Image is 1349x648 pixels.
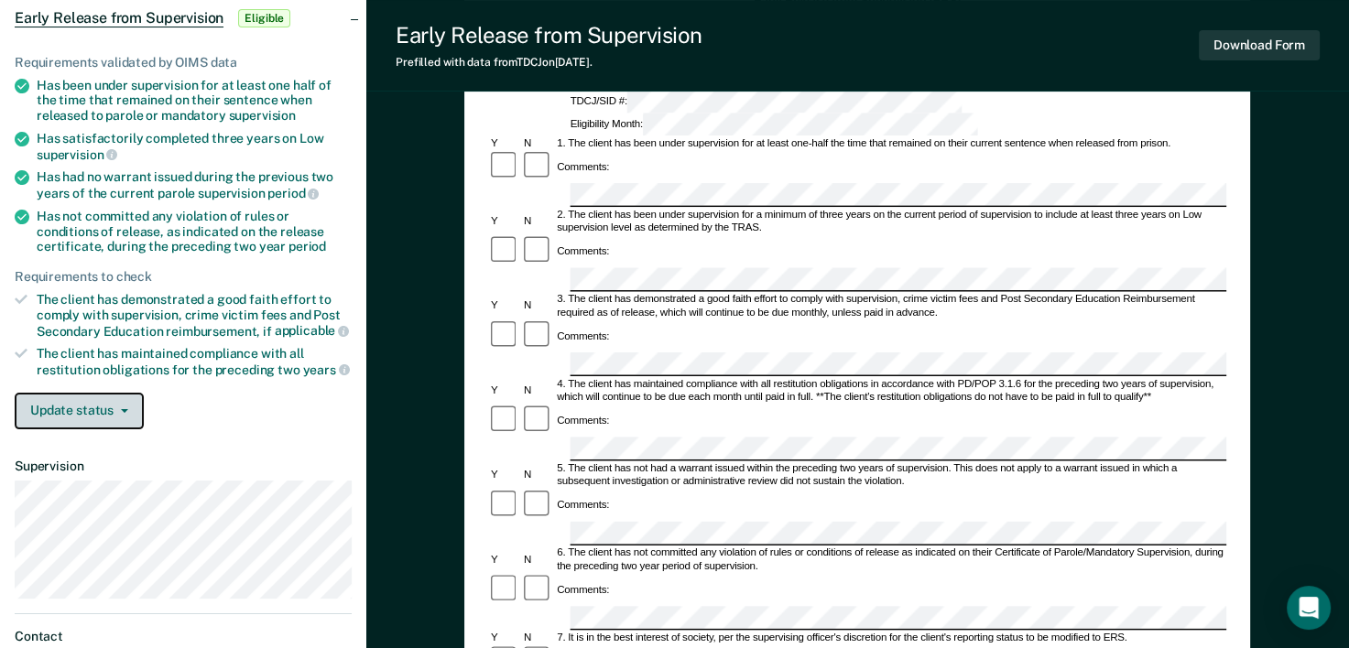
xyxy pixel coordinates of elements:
span: applicable [275,323,349,338]
button: Update status [15,393,144,429]
div: N [521,470,554,482]
div: Comments: [555,245,613,258]
span: Eligible [238,9,290,27]
div: Eligibility Month: [568,113,980,136]
div: Comments: [555,499,613,512]
div: Y [488,632,521,644]
div: Has been under supervision for at least one half of the time that remained on their sentence when... [37,78,352,124]
div: Requirements to check [15,269,352,285]
div: N [521,300,554,313]
div: Y [488,384,521,397]
div: Y [488,554,521,567]
div: Early Release from Supervision [396,22,702,49]
div: 2. The client has been under supervision for a minimum of three years on the current period of su... [555,209,1227,235]
div: 3. The client has demonstrated a good faith effort to comply with supervision, crime victim fees ... [555,294,1227,320]
div: TDCJ/SID #: [568,91,964,113]
div: 1. The client has been under supervision for at least one-half the time that remained on their cu... [555,137,1227,150]
dt: Contact [15,629,352,644]
div: Has satisfactorily completed three years on Low [37,131,352,162]
div: 7. It is in the best interest of society, per the supervising officer's discretion for the client... [555,632,1227,644]
button: Download Form [1199,30,1320,60]
div: Comments: [555,329,613,342]
div: Prefilled with data from TDCJ on [DATE] . [396,56,702,69]
div: Y [488,215,521,228]
div: Comments: [555,160,613,173]
span: period [267,186,319,200]
div: 5. The client has not had a warrant issued within the preceding two years of supervision. This do... [555,462,1227,489]
div: 4. The client has maintained compliance with all restitution obligations in accordance with PD/PO... [555,378,1227,405]
div: 6. The client has not committed any violation of rules or conditions of release as indicated on t... [555,547,1227,574]
div: N [521,215,554,228]
div: Y [488,470,521,482]
div: Y [488,300,521,313]
div: Open Intercom Messenger [1287,586,1331,630]
div: Has had no warrant issued during the previous two years of the current parole supervision [37,169,352,200]
span: supervision [37,147,117,162]
div: Has not committed any violation of rules or conditions of release, as indicated on the release ce... [37,209,352,254]
div: Comments: [555,414,613,427]
div: Requirements validated by OIMS data [15,55,352,70]
span: supervision [229,108,296,123]
div: N [521,554,554,567]
span: years [303,362,350,377]
div: The client has demonstrated a good faith effort to comply with supervision, crime victim fees and... [37,292,352,339]
span: Early Release from Supervision [15,9,223,27]
span: period [288,239,326,254]
div: N [521,137,554,150]
dt: Supervision [15,459,352,474]
div: N [521,632,554,644]
div: The client has maintained compliance with all restitution obligations for the preceding two [37,346,352,377]
div: Y [488,137,521,150]
div: N [521,384,554,397]
div: Comments: [555,583,613,596]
